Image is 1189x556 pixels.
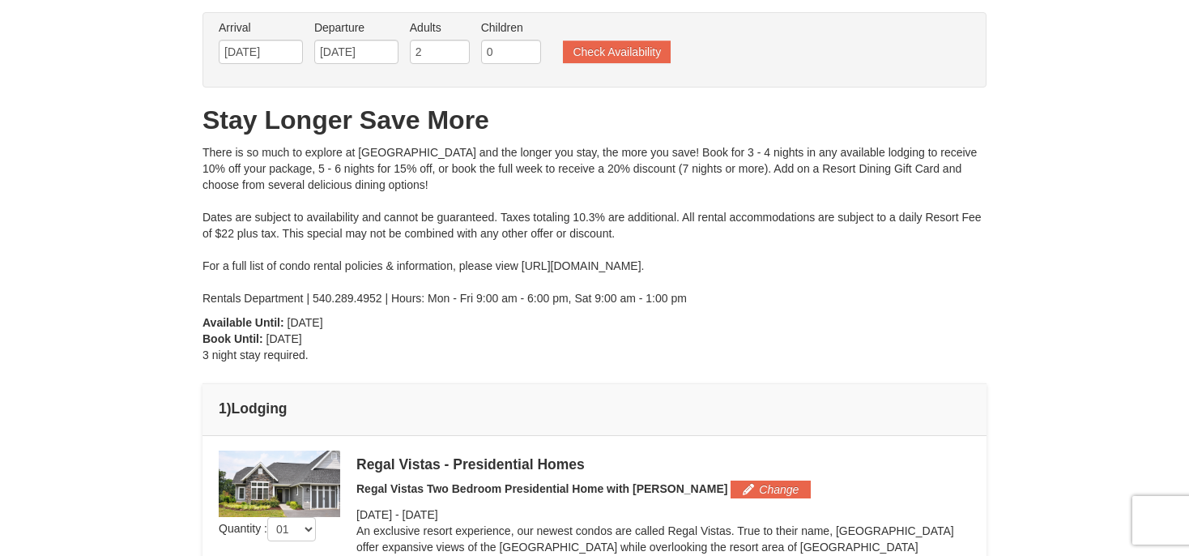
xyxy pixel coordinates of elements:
strong: Available Until: [202,316,284,329]
strong: Book Until: [202,332,263,345]
label: Children [481,19,541,36]
h1: Stay Longer Save More [202,104,987,136]
button: Change [731,481,811,498]
label: Arrival [219,19,303,36]
div: There is so much to explore at [GEOGRAPHIC_DATA] and the longer you stay, the more you save! Book... [202,144,987,306]
span: [DATE] [403,508,438,521]
span: [DATE] [288,316,323,329]
h4: 1 Lodging [219,400,970,417]
span: ) [227,400,232,417]
span: 3 night stay required. [202,349,309,361]
div: Regal Vistas - Presidential Homes [356,456,970,473]
span: [DATE] [356,508,392,521]
label: Adults [410,19,470,36]
button: Check Availability [563,41,671,63]
span: Regal Vistas Two Bedroom Presidential Home with [PERSON_NAME] [356,482,727,495]
span: - [395,508,399,521]
label: Departure [314,19,398,36]
img: 19218991-1-902409a9.jpg [219,451,340,517]
span: Quantity : [219,522,316,535]
span: [DATE] [266,332,302,345]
